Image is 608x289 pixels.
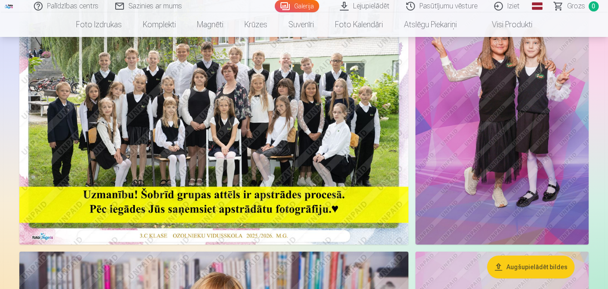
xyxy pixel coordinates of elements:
a: Foto izdrukas [66,12,132,37]
a: Magnēti [186,12,234,37]
span: Grozs [567,1,585,11]
span: 0 [589,1,599,11]
a: Krūzes [234,12,278,37]
a: Foto kalendāri [324,12,393,37]
a: Komplekti [132,12,186,37]
button: Augšupielādēt bildes [487,256,575,278]
a: Suvenīri [278,12,324,37]
a: Visi produkti [467,12,543,37]
a: Atslēgu piekariņi [393,12,467,37]
img: /fa1 [4,4,14,9]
